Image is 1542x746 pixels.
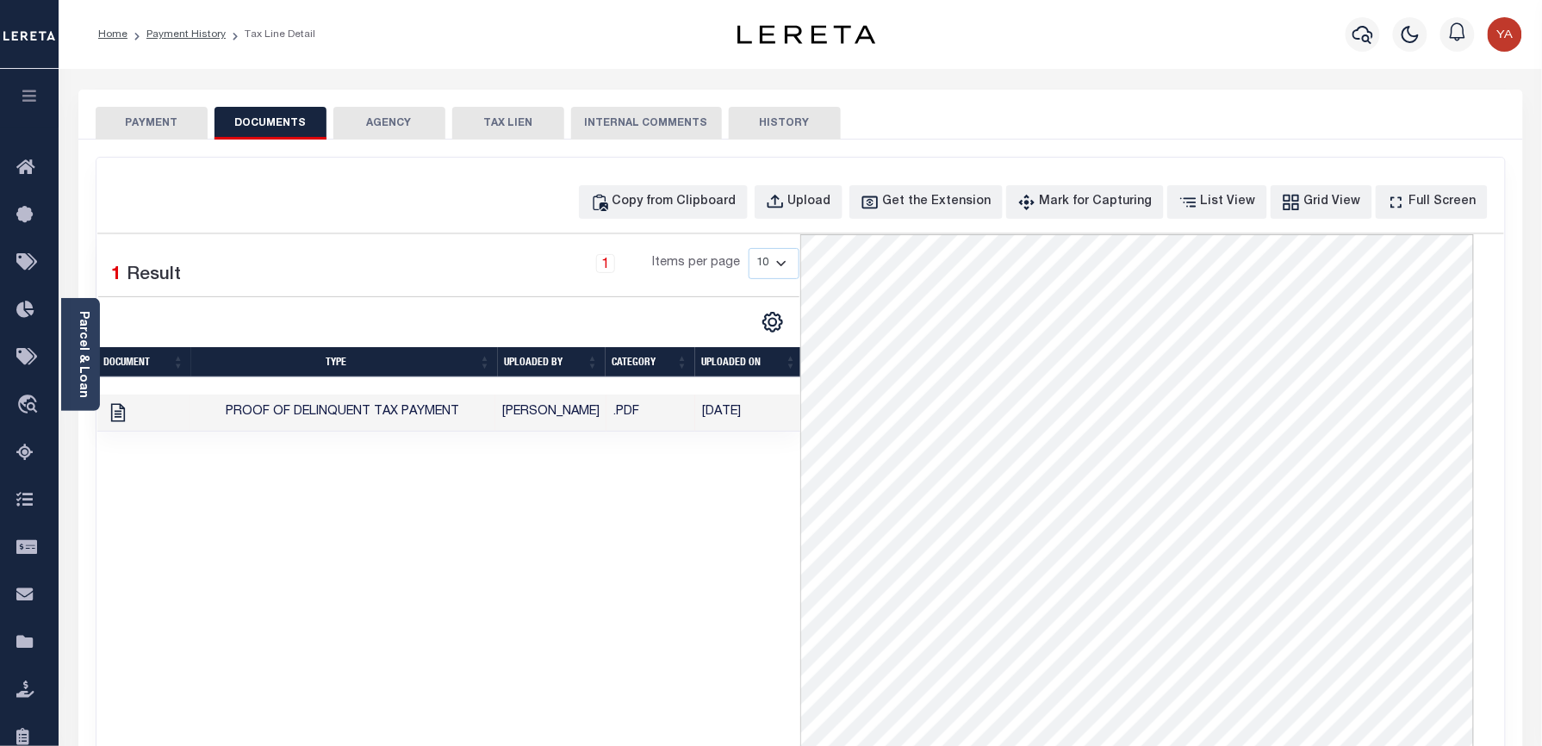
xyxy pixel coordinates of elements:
button: Copy from Clipboard [579,185,748,219]
td: [PERSON_NAME] [495,395,606,432]
th: TYPE: activate to sort column ascending [191,347,498,377]
button: Upload [755,185,843,219]
td: [DATE] [695,395,803,432]
button: PAYMENT [96,107,208,140]
th: Document: activate to sort column ascending [97,347,191,377]
button: Mark for Capturing [1006,185,1164,219]
td: .PDF [606,395,695,432]
div: Copy from Clipboard [612,193,737,212]
div: Upload [788,193,831,212]
label: Result [127,262,182,289]
button: TAX LIEN [452,107,564,140]
th: UPLOADED BY: activate to sort column ascending [498,347,606,377]
a: Home [98,29,127,40]
th: CATEGORY: activate to sort column ascending [606,347,695,377]
div: Get the Extension [883,193,992,212]
span: Items per page [652,254,740,273]
a: 1 [596,254,615,273]
button: HISTORY [729,107,841,140]
div: Mark for Capturing [1040,193,1153,212]
button: Full Screen [1376,185,1488,219]
button: DOCUMENTS [215,107,326,140]
th: UPLOADED ON: activate to sort column ascending [695,347,804,377]
div: Full Screen [1409,193,1477,212]
button: Grid View [1271,185,1372,219]
div: Grid View [1304,193,1361,212]
button: Get the Extension [849,185,1003,219]
i: travel_explore [16,395,44,417]
a: Parcel & Loan [77,311,89,398]
img: logo-dark.svg [737,25,875,44]
li: Tax Line Detail [226,27,315,42]
span: 1 [112,266,122,284]
button: INTERNAL COMMENTS [571,107,722,140]
a: Payment History [146,29,226,40]
button: List View [1167,185,1267,219]
span: Proof of Delinquent Tax Payment [226,406,459,418]
button: AGENCY [333,107,445,140]
div: List View [1201,193,1256,212]
img: svg+xml;base64,PHN2ZyB4bWxucz0iaHR0cDovL3d3dy53My5vcmcvMjAwMC9zdmciIHBvaW50ZXItZXZlbnRzPSJub25lIi... [1488,17,1522,52]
